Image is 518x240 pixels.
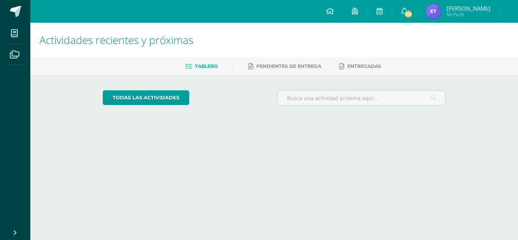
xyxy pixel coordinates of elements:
span: Tablero [195,63,218,69]
span: Actividades recientes y próximas [39,33,193,47]
a: Pendientes de entrega [248,60,321,72]
span: Mi Perfil [447,11,490,18]
img: c92786e4281570e938e3a54d1665481b.png [426,4,441,19]
a: Entregadas [339,60,381,72]
span: Entregadas [347,63,381,69]
span: 535 [404,10,413,18]
a: Tablero [185,60,218,72]
span: [PERSON_NAME] [447,5,490,12]
span: Pendientes de entrega [256,63,321,69]
input: Busca una actividad próxima aquí... [278,91,446,105]
a: todas las Actividades [103,90,189,105]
